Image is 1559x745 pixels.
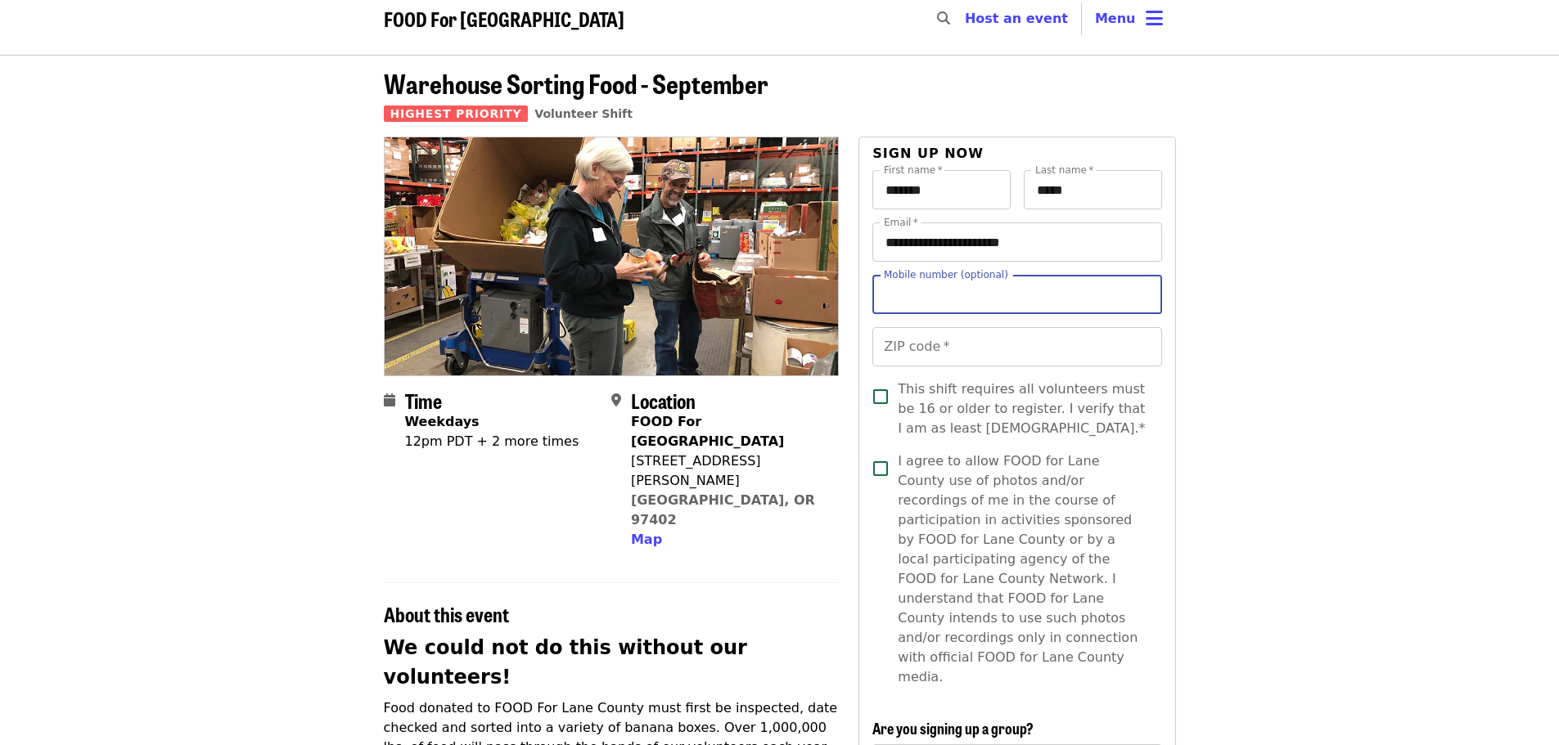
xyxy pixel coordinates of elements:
[884,218,918,227] label: Email
[384,64,768,102] span: Warehouse Sorting Food - September
[872,222,1161,262] input: Email
[611,393,621,408] i: map-marker-alt icon
[631,532,662,547] span: Map
[631,414,784,449] strong: FOOD For [GEOGRAPHIC_DATA]
[884,270,1008,280] label: Mobile number (optional)
[631,492,815,527] a: [GEOGRAPHIC_DATA], OR 97402
[631,386,696,415] span: Location
[872,717,1034,738] span: Are you signing up a group?
[898,451,1148,687] span: I agree to allow FOOD for Lane County use of photos and/or recordings of me in the course of part...
[405,414,480,429] strong: Weekdays
[534,107,633,120] a: Volunteer Shift
[384,4,624,33] span: FOOD For [GEOGRAPHIC_DATA]
[405,386,442,415] span: Time
[631,451,826,491] div: [STREET_ADDRESS][PERSON_NAME]
[384,393,395,408] i: calendar icon
[384,105,529,122] span: Highest Priority
[872,170,1011,209] input: First name
[385,137,839,375] img: Warehouse Sorting Food - September organized by FOOD For Lane County
[1024,170,1162,209] input: Last name
[631,530,662,550] button: Map
[1146,7,1163,30] i: bars icon
[1035,165,1093,175] label: Last name
[872,275,1161,314] input: Mobile number (optional)
[884,165,943,175] label: First name
[405,432,579,451] div: 12pm PDT + 2 more times
[898,379,1148,438] span: This shift requires all volunteers must be 16 or older to register. I verify that I am as least [...
[872,146,984,161] span: Sign up now
[384,7,624,31] a: FOOD For [GEOGRAPHIC_DATA]
[872,327,1161,366] input: ZIP code
[384,633,840,692] h2: We could not do this without our volunteers!
[384,599,509,628] span: About this event
[1095,11,1136,26] span: Menu
[965,11,1068,26] a: Host an event
[937,11,950,26] i: search icon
